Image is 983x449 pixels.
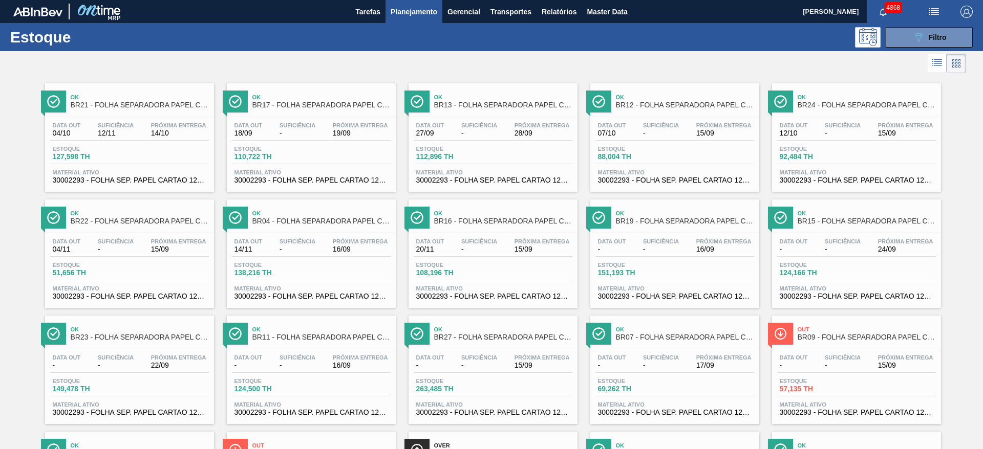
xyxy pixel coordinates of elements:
[234,401,388,408] span: Material ativo
[98,122,134,128] span: Suficiência
[616,210,754,216] span: Ok
[825,122,861,128] span: Suficiência
[416,409,570,416] span: 30002293 - FOLHA SEP. PAPEL CARTAO 1200x1000M 350g
[434,101,572,109] span: BR13 - FOLHA SEPARADORA PAPEL CARTÃO
[280,238,315,244] span: Suficiência
[780,146,851,152] span: Estoque
[780,153,851,161] span: 92,484 TH
[461,129,497,137] span: -
[416,401,570,408] span: Material ativo
[434,326,572,332] span: Ok
[780,362,808,369] span: -
[234,409,388,416] span: 30002293 - FOLHA SEP. PAPEL CARTAO 1200x1000M 350g
[234,176,388,184] span: 30002293 - FOLHA SEP. PAPEL CARTAO 1200x1000M 350g
[151,122,206,128] span: Próxima Entrega
[13,7,62,16] img: TNhmsLtSVTkK8tSr43FrP2fwEKptu5GPRR3wAAAABJRU5ErkJggg==
[53,401,206,408] span: Material ativo
[929,33,947,41] span: Filtro
[696,362,752,369] span: 17/09
[616,442,754,448] span: Ok
[867,5,900,19] button: Notificações
[71,442,209,448] span: Ok
[401,308,583,424] a: ÍconeOkBR27 - FOLHA SEPARADORA PAPEL CARTÃOData out-Suficiência-Próxima Entrega15/09Estoque263,48...
[234,269,306,277] span: 138,216 TH
[234,169,388,175] span: Material ativo
[401,76,583,192] a: ÍconeOkBR13 - FOLHA SEPARADORA PAPEL CARTÃOData out27/09Suficiência-Próxima Entrega28/09Estoque11...
[696,245,752,253] span: 16/09
[825,354,861,361] span: Suficiência
[515,354,570,361] span: Próxima Entrega
[643,245,679,253] span: -
[47,211,60,224] img: Ícone
[434,210,572,216] span: Ok
[515,129,570,137] span: 28/09
[774,211,787,224] img: Ícone
[592,95,605,108] img: Ícone
[490,6,531,18] span: Transportes
[774,327,787,340] img: Ícone
[598,285,752,291] span: Material ativo
[229,327,242,340] img: Ícone
[434,442,572,448] span: Over
[947,54,966,73] div: Visão em Cards
[98,362,134,369] span: -
[878,362,933,369] span: 15/09
[598,129,626,137] span: 07/10
[461,122,497,128] span: Suficiência
[234,378,306,384] span: Estoque
[780,238,808,244] span: Data out
[280,129,315,137] span: -
[764,192,946,308] a: ÍconeOkBR15 - FOLHA SEPARADORA PAPEL CARTÃOData out-Suficiência-Próxima Entrega24/09Estoque124,16...
[696,129,752,137] span: 15/09
[780,293,933,300] span: 30002293 - FOLHA SEP. PAPEL CARTAO 1200x1000M 350g
[878,122,933,128] span: Próxima Entrega
[780,385,851,393] span: 57,135 TH
[355,6,380,18] span: Tarefas
[515,245,570,253] span: 15/09
[780,409,933,416] span: 30002293 - FOLHA SEP. PAPEL CARTAO 1200x1000M 350g
[53,385,124,393] span: 149,478 TH
[878,245,933,253] span: 24/09
[234,385,306,393] span: 124,500 TH
[333,245,388,253] span: 16/09
[774,95,787,108] img: Ícone
[598,122,626,128] span: Data out
[53,269,124,277] span: 51,656 TH
[598,169,752,175] span: Material ativo
[616,94,754,100] span: Ok
[151,362,206,369] span: 22/09
[598,409,752,416] span: 30002293 - FOLHA SEP. PAPEL CARTAO 1200x1000M 350g
[598,293,752,300] span: 30002293 - FOLHA SEP. PAPEL CARTAO 1200x1000M 350g
[416,354,444,361] span: Data out
[598,401,752,408] span: Material ativo
[333,122,388,128] span: Próxima Entrega
[825,245,861,253] span: -
[53,262,124,268] span: Estoque
[928,6,940,18] img: userActions
[234,245,263,253] span: 14/11
[252,333,391,341] span: BR11 - FOLHA SEPARADORA PAPEL CARTÃO
[53,146,124,152] span: Estoque
[98,354,134,361] span: Suficiência
[434,217,572,225] span: BR16 - FOLHA SEPARADORA PAPEL CARTÃO
[598,238,626,244] span: Data out
[219,76,401,192] a: ÍconeOkBR17 - FOLHA SEPARADORA PAPEL CARTÃOData out18/09Suficiência-Próxima Entrega19/09Estoque11...
[252,94,391,100] span: Ok
[878,354,933,361] span: Próxima Entrega
[780,262,851,268] span: Estoque
[416,269,488,277] span: 108,196 TH
[798,101,936,109] span: BR24 - FOLHA SEPARADORA PAPEL CARTÃO
[592,211,605,224] img: Ícone
[47,327,60,340] img: Ícone
[798,333,936,341] span: BR09 - FOLHA SEPARADORA PAPEL CARTÃO
[71,217,209,225] span: BR22 - FOLHA SEPARADORA PAPEL CARTÃO
[411,211,423,224] img: Ícone
[280,354,315,361] span: Suficiência
[515,238,570,244] span: Próxima Entrega
[461,238,497,244] span: Suficiência
[401,192,583,308] a: ÍconeOkBR16 - FOLHA SEPARADORA PAPEL CARTÃOData out20/11Suficiência-Próxima Entrega15/09Estoque10...
[98,129,134,137] span: 12/11
[229,211,242,224] img: Ícone
[37,76,219,192] a: ÍconeOkBR21 - FOLHA SEPARADORA PAPEL CARTÃOData out04/10Suficiência12/11Próxima Entrega14/10Estoq...
[780,122,808,128] span: Data out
